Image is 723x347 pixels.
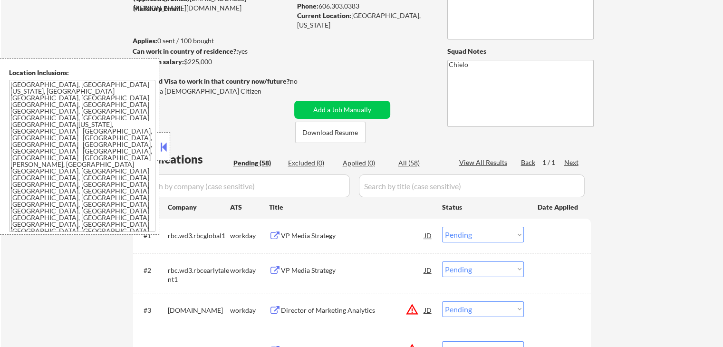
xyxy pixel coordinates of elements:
[133,58,184,66] strong: Minimum salary:
[269,202,433,212] div: Title
[168,266,230,284] div: rbc.wd3.rbcearlytalent1
[542,158,564,167] div: 1 / 1
[405,303,419,316] button: warning_amber
[281,231,424,241] div: VP Media Strategy
[133,47,238,55] strong: Can work in country of residence?:
[144,231,160,241] div: #1
[9,68,155,77] div: Location Inclusions:
[168,306,230,315] div: [DOMAIN_NAME]
[297,11,432,29] div: [GEOGRAPHIC_DATA], [US_STATE]
[133,87,294,96] div: Yes, I am a [DEMOGRAPHIC_DATA] Citizen
[168,231,230,241] div: rbc.wd3.rbcglobal1
[168,202,230,212] div: Company
[424,261,433,279] div: JD
[133,57,291,67] div: $225,000
[136,154,230,165] div: Applications
[281,306,424,315] div: Director of Marketing Analytics
[281,266,424,275] div: VP Media Strategy
[288,158,336,168] div: Excluded (0)
[133,36,291,46] div: 0 sent / 100 bought
[442,198,524,215] div: Status
[144,266,160,275] div: #2
[447,47,594,56] div: Squad Notes
[424,227,433,244] div: JD
[133,47,288,56] div: yes
[290,77,317,86] div: no
[398,158,446,168] div: All (58)
[230,266,269,275] div: workday
[424,301,433,318] div: JD
[297,2,318,10] strong: Phone:
[521,158,536,167] div: Back
[294,101,390,119] button: Add a Job Manually
[343,158,390,168] div: Applied (0)
[295,122,366,143] button: Download Resume
[230,306,269,315] div: workday
[133,4,183,12] strong: Mailslurp Email:
[564,158,579,167] div: Next
[459,158,510,167] div: View All Results
[136,174,350,197] input: Search by company (case sensitive)
[538,202,579,212] div: Date Applied
[297,1,432,11] div: 606.303.0383
[133,37,157,45] strong: Applies:
[230,202,269,212] div: ATS
[144,306,160,315] div: #3
[359,174,585,197] input: Search by title (case sensitive)
[230,231,269,241] div: workday
[233,158,281,168] div: Pending (58)
[297,11,351,19] strong: Current Location:
[133,77,291,85] strong: Will need Visa to work in that country now/future?:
